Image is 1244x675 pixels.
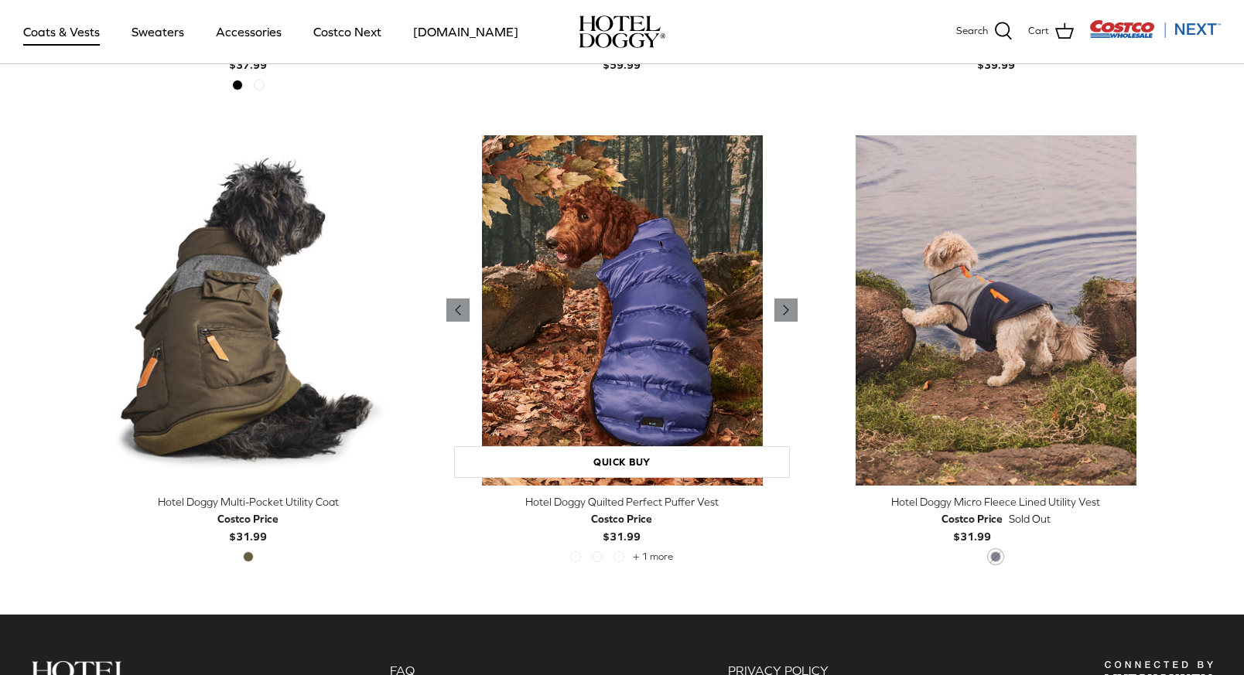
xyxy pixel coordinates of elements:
img: hoteldoggycom [579,15,665,48]
img: Costco Next [1089,19,1221,39]
a: Hotel Doggy Micro Fleece Lined Utility Vest Costco Price$31.99 Sold Out [821,493,1171,545]
b: $31.99 [591,510,652,542]
div: Costco Price [217,510,279,527]
a: Coats & Vests [9,5,114,58]
a: Search [956,22,1013,42]
span: Sold Out [1009,510,1051,527]
a: Quick buy [454,446,789,478]
a: Hotel Doggy Quilted Perfect Puffer Vest [446,135,797,486]
b: $31.99 [217,510,279,542]
a: Hotel Doggy Micro Fleece Lined Utility Vest [821,135,1171,486]
a: Cart [1028,22,1074,42]
a: Hotel Doggy Quilted Perfect Puffer Vest Costco Price$31.99 [446,493,797,545]
div: Costco Price [942,510,1003,527]
span: + 1 more [633,551,673,562]
a: Accessories [202,5,296,58]
a: Visit Costco Next [1089,29,1221,41]
div: Costco Price [591,510,652,527]
a: Sweaters [118,5,198,58]
a: Hotel Doggy Multi-Pocket Utility Coat Costco Price$31.99 [73,493,423,545]
a: Costco Next [299,5,395,58]
div: Hotel Doggy Quilted Perfect Puffer Vest [446,493,797,510]
div: Hotel Doggy Micro Fleece Lined Utility Vest [821,493,1171,510]
a: hoteldoggy.com hoteldoggycom [579,15,665,48]
a: Hotel Doggy Multi-Pocket Utility Coat [73,135,423,486]
div: Hotel Doggy Multi-Pocket Utility Coat [73,493,423,510]
a: Previous [446,298,470,322]
span: Search [956,23,988,39]
a: Previous [774,298,798,322]
a: [DOMAIN_NAME] [399,5,532,58]
b: $31.99 [942,510,1003,542]
span: Cart [1028,23,1049,39]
